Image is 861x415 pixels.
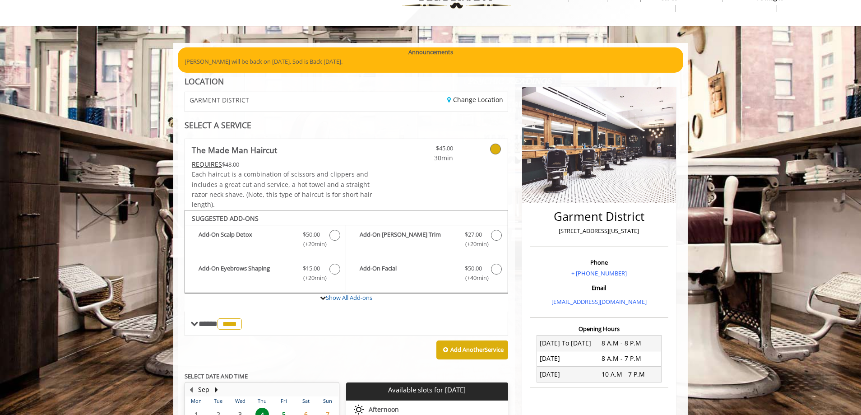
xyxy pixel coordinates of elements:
label: Add-On Eyebrows Shaping [190,264,341,285]
span: GARMENT DISTRICT [190,97,249,103]
button: Sep [198,385,209,395]
label: Add-On Facial [351,264,503,285]
p: [STREET_ADDRESS][US_STATE] [532,226,666,236]
div: The Made Man Haircut Add-onS [185,210,508,294]
label: Add-On Beard Trim [351,230,503,251]
span: Each haircut is a combination of scissors and clippers and includes a great cut and service, a ho... [192,170,372,209]
span: (+40min ) [460,273,486,283]
b: SELECT DATE AND TIME [185,372,248,380]
span: Afternoon [369,406,399,413]
div: SELECT A SERVICE [185,121,508,130]
label: Add-On Scalp Detox [190,230,341,251]
b: Add-On Eyebrows Shaping [199,264,294,283]
td: [DATE] To [DATE] [537,336,599,351]
td: 8 A.M - 8 P.M [599,336,661,351]
td: [DATE] [537,351,599,366]
span: (+20min ) [460,239,486,249]
p: [PERSON_NAME] will be back on [DATE]. Sod is Back [DATE]. [185,57,676,66]
th: Fri [273,396,295,406]
h3: Opening Hours [530,326,668,332]
b: Add Another Service [450,345,504,354]
p: Available slots for [DATE] [350,386,504,394]
a: [EMAIL_ADDRESS][DOMAIN_NAME] [551,298,647,306]
th: Tue [207,396,229,406]
a: $45.00 [400,139,453,163]
b: The Made Man Haircut [192,144,277,156]
h3: Phone [532,259,666,266]
img: afternoon slots [353,404,364,415]
span: This service needs some Advance to be paid before we block your appointment [192,160,222,168]
span: (+20min ) [298,239,325,249]
span: $50.00 [465,264,482,273]
b: LOCATION [185,76,224,87]
td: 10 A.M - 7 P.M [599,367,661,382]
h3: Email [532,284,666,291]
a: Change Location [447,95,503,104]
th: Wed [229,396,251,406]
button: Add AnotherService [436,340,508,359]
th: Sun [317,396,339,406]
td: 8 A.M - 7 P.M [599,351,661,366]
th: Sat [295,396,316,406]
span: $50.00 [303,230,320,239]
span: $15.00 [303,264,320,273]
b: Announcements [408,47,453,57]
span: 30min [400,153,453,163]
a: Show All Add-ons [326,294,372,302]
a: + [PHONE_NUMBER] [571,269,627,277]
th: Mon [185,396,207,406]
span: (+20min ) [298,273,325,283]
b: SUGGESTED ADD-ONS [192,214,259,223]
td: [DATE] [537,367,599,382]
th: Thu [251,396,273,406]
div: $48.00 [192,159,373,169]
span: $27.00 [465,230,482,239]
button: Previous Month [187,385,194,395]
b: Add-On [PERSON_NAME] Trim [360,230,455,249]
h2: Garment District [532,210,666,223]
button: Next Month [213,385,220,395]
b: Add-On Scalp Detox [199,230,294,249]
b: Add-On Facial [360,264,455,283]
